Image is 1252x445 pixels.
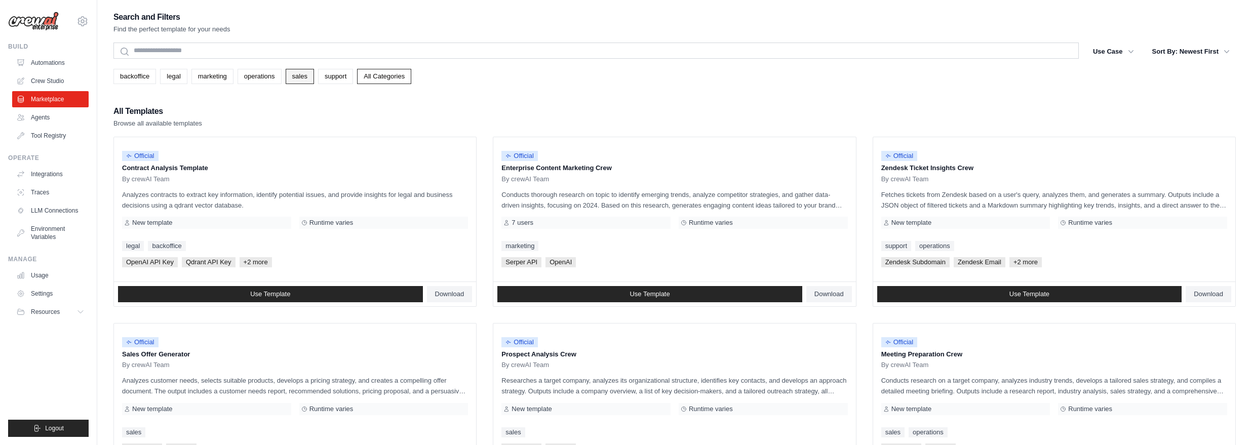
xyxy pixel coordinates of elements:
span: Resources [31,308,60,316]
a: All Categories [357,69,411,84]
a: operations [915,241,954,251]
a: sales [881,427,905,437]
a: sales [286,69,314,84]
a: legal [160,69,187,84]
span: Use Template [250,290,290,298]
span: Serper API [501,257,541,267]
p: Researches a target company, analyzes its organizational structure, identifies key contacts, and ... [501,375,847,396]
a: sales [122,427,145,437]
a: operations [238,69,282,84]
span: Download [1194,290,1223,298]
div: Build [8,43,89,51]
span: By crewAI Team [881,361,929,369]
p: Zendesk Ticket Insights Crew [881,163,1227,173]
a: operations [909,427,948,437]
span: Runtime varies [1068,219,1112,227]
a: Integrations [12,166,89,182]
a: Download [427,286,473,302]
h2: Search and Filters [113,10,230,24]
a: Agents [12,109,89,126]
span: Official [122,337,159,347]
span: New template [132,405,172,413]
span: +2 more [1009,257,1042,267]
span: Download [814,290,844,298]
span: OpenAI API Key [122,257,178,267]
p: Contract Analysis Template [122,163,468,173]
a: Automations [12,55,89,71]
span: New template [891,219,931,227]
a: Environment Variables [12,221,89,245]
a: Use Template [118,286,423,302]
span: Official [501,151,538,161]
h2: All Templates [113,104,202,118]
p: Enterprise Content Marketing Crew [501,163,847,173]
span: By crewAI Team [122,361,170,369]
a: Download [806,286,852,302]
span: By crewAI Team [881,175,929,183]
a: marketing [501,241,538,251]
span: By crewAI Team [501,361,549,369]
span: Runtime varies [1068,405,1112,413]
a: Download [1186,286,1231,302]
p: Analyzes contracts to extract key information, identify potential issues, and provide insights fo... [122,189,468,211]
a: Crew Studio [12,73,89,89]
button: Sort By: Newest First [1146,43,1236,61]
span: 7 users [512,219,533,227]
a: Use Template [877,286,1182,302]
button: Resources [12,304,89,320]
p: Meeting Preparation Crew [881,349,1227,359]
a: Marketplace [12,91,89,107]
div: Operate [8,154,89,162]
a: LLM Connections [12,203,89,219]
img: Logo [8,12,59,31]
a: Tool Registry [12,128,89,144]
p: Prospect Analysis Crew [501,349,847,359]
span: Official [881,337,918,347]
span: Runtime varies [309,405,354,413]
p: Browse all available templates [113,118,202,129]
a: sales [501,427,525,437]
span: OpenAI [545,257,576,267]
span: Qdrant API Key [182,257,236,267]
a: backoffice [148,241,185,251]
span: +2 more [240,257,272,267]
p: Find the perfect template for your needs [113,24,230,34]
p: Fetches tickets from Zendesk based on a user's query, analyzes them, and generates a summary. Out... [881,189,1227,211]
a: Traces [12,184,89,200]
span: Runtime varies [689,219,733,227]
span: Use Template [630,290,670,298]
p: Conducts research on a target company, analyzes industry trends, develops a tailored sales strate... [881,375,1227,396]
a: support [318,69,353,84]
span: Official [122,151,159,161]
a: Settings [12,286,89,302]
a: backoffice [113,69,156,84]
span: Runtime varies [689,405,733,413]
span: Download [435,290,464,298]
span: Official [881,151,918,161]
p: Sales Offer Generator [122,349,468,359]
a: legal [122,241,144,251]
span: New template [132,219,172,227]
span: By crewAI Team [501,175,549,183]
button: Logout [8,420,89,437]
span: Logout [45,424,64,432]
span: By crewAI Team [122,175,170,183]
button: Use Case [1087,43,1140,61]
span: Use Template [1009,290,1049,298]
span: Zendesk Subdomain [881,257,950,267]
a: marketing [191,69,233,84]
p: Conducts thorough research on topic to identify emerging trends, analyze competitor strategies, a... [501,189,847,211]
span: New template [512,405,552,413]
span: Runtime varies [309,219,354,227]
span: New template [891,405,931,413]
p: Analyzes customer needs, selects suitable products, develops a pricing strategy, and creates a co... [122,375,468,396]
a: Use Template [497,286,802,302]
span: Official [501,337,538,347]
a: Usage [12,267,89,284]
a: support [881,241,911,251]
div: Manage [8,255,89,263]
span: Zendesk Email [954,257,1005,267]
